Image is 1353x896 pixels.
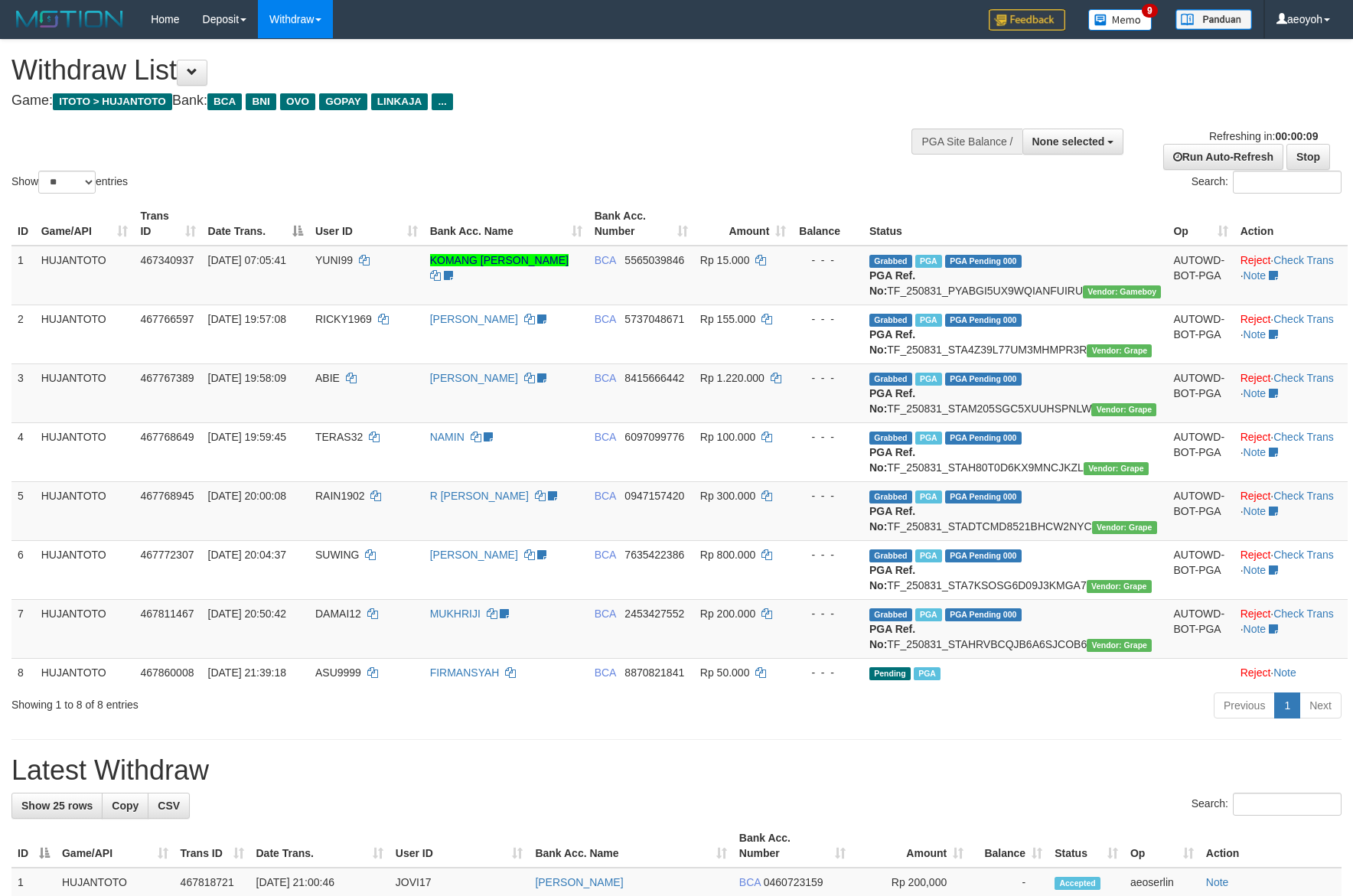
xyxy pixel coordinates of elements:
h4: Game: Bank: [11,93,887,109]
td: · · [1234,422,1348,481]
td: TF_250831_PYABGI5UX9WQIANFUIRU [863,246,1168,305]
span: [DATE] 19:59:45 [208,431,286,443]
span: Copy 5737048671 to clipboard [624,313,684,325]
a: Reject [1241,666,1271,679]
th: Balance: activate to sort column ascending [970,824,1048,868]
div: - - - [798,488,857,503]
h1: Withdraw List [11,55,887,86]
span: Grabbed [869,314,912,327]
strong: 00:00:09 [1275,130,1318,142]
th: Bank Acc. Name: activate to sort column ascending [529,824,732,868]
span: PGA Pending [945,608,1022,621]
span: RICKY1969 [315,313,372,325]
td: TF_250831_STAHRVBCQJB6A6SJCOB6 [863,599,1168,658]
span: Copy 6097099776 to clipboard [624,431,684,443]
span: Marked by aeosalim [915,255,942,268]
td: TF_250831_STAM205SGC5XUUHSPNLW [863,363,1168,422]
th: Op: activate to sort column ascending [1167,202,1234,246]
td: · [1234,658,1348,686]
span: PGA Pending [945,490,1022,503]
td: HUJANTOTO [35,481,135,540]
h1: Latest Withdraw [11,755,1342,786]
span: GOPAY [319,93,367,110]
img: Feedback.jpg [989,9,1065,31]
a: Reject [1241,254,1271,266]
td: · · [1234,246,1348,305]
span: Show 25 rows [21,800,93,812]
th: Action [1234,202,1348,246]
td: TF_250831_STA7KSOSG6D09J3KMGA7 [863,540,1168,599]
a: R [PERSON_NAME] [430,490,529,502]
td: HUJANTOTO [35,658,135,686]
a: Next [1299,692,1342,718]
span: 467768945 [140,490,194,502]
a: Check Trans [1273,608,1334,620]
span: BCA [595,254,616,266]
span: BCA [595,666,616,679]
label: Search: [1192,171,1342,194]
div: - - - [798,429,857,445]
img: panduan.png [1175,9,1252,30]
a: Note [1244,505,1267,517]
span: BCA [595,608,616,620]
span: Marked by aeoserlin [915,490,942,503]
a: [PERSON_NAME] [535,876,623,888]
span: PGA Pending [945,373,1022,386]
span: [DATE] 19:58:09 [208,372,286,384]
span: Rp 155.000 [700,313,755,325]
a: Reject [1241,549,1271,561]
td: 5 [11,481,35,540]
span: Marked by aeoserlin [915,314,942,327]
span: Accepted [1055,877,1100,890]
span: 467767389 [140,372,194,384]
th: ID [11,202,35,246]
div: - - - [798,547,857,562]
span: Vendor URL: https://settle31.1velocity.biz [1087,580,1152,593]
div: - - - [798,253,857,268]
span: [DATE] 20:00:08 [208,490,286,502]
span: SUWING [315,549,360,561]
input: Search: [1233,171,1342,194]
th: Status: activate to sort column ascending [1048,824,1124,868]
th: Balance [792,202,863,246]
img: Button%20Memo.svg [1088,9,1152,31]
td: HUJANTOTO [35,599,135,658]
span: Rp 300.000 [700,490,755,502]
a: Reject [1241,372,1271,384]
a: Check Trans [1273,372,1334,384]
span: Rp 1.220.000 [700,372,765,384]
td: · · [1234,363,1348,422]
th: Bank Acc. Number: activate to sort column ascending [733,824,852,868]
span: [DATE] 21:39:18 [208,666,286,679]
th: Game/API: activate to sort column ascending [35,202,135,246]
td: · · [1234,540,1348,599]
th: Amount: activate to sort column ascending [852,824,970,868]
span: BCA [739,876,761,888]
b: PGA Ref. No: [869,564,915,591]
span: BCA [595,549,616,561]
span: Grabbed [869,608,912,621]
span: [DATE] 07:05:41 [208,254,286,266]
span: Pending [869,667,911,680]
span: PGA Pending [945,255,1022,268]
a: [PERSON_NAME] [430,549,518,561]
span: BCA [595,372,616,384]
th: Game/API: activate to sort column ascending [56,824,174,868]
span: Rp 200.000 [700,608,755,620]
img: MOTION_logo.png [11,8,128,31]
span: Marked by aeoserlin [915,549,942,562]
a: [PERSON_NAME] [430,313,518,325]
a: NAMIN [430,431,465,443]
span: None selected [1032,135,1105,148]
a: Stop [1286,144,1330,170]
a: Show 25 rows [11,793,103,819]
td: AUTOWD-BOT-PGA [1167,540,1234,599]
td: HUJANTOTO [35,305,135,363]
span: BCA [595,490,616,502]
a: Run Auto-Refresh [1163,144,1283,170]
div: PGA Site Balance / [911,129,1022,155]
span: ITOTO > HUJANTOTO [53,93,172,110]
span: ABIE [315,372,340,384]
td: 1 [11,246,35,305]
th: Bank Acc. Name: activate to sort column ascending [424,202,588,246]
